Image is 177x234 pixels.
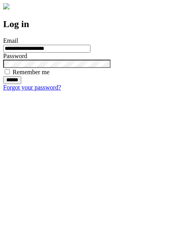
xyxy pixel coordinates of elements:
a: Forgot your password? [3,84,61,91]
label: Password [3,53,27,59]
label: Remember me [13,69,50,75]
img: logo-4e3dc11c47720685a147b03b5a06dd966a58ff35d612b21f08c02c0306f2b779.png [3,3,9,9]
h2: Log in [3,19,174,29]
label: Email [3,37,18,44]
